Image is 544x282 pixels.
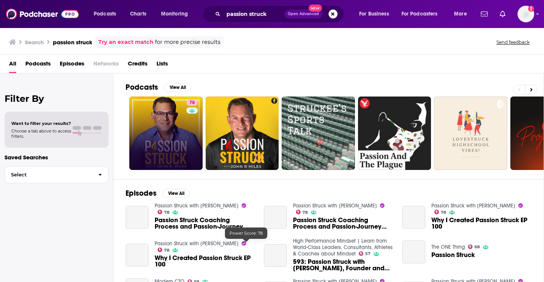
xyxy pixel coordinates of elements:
button: View All [163,189,190,198]
a: Passion Struck with John R. Miles [293,203,377,209]
svg: Add a profile image [528,6,534,12]
span: Charts [130,9,146,19]
a: All [9,58,16,73]
span: 78 [302,211,308,214]
span: More [454,9,467,19]
a: High Performance Mindset | Learn from World-Class Leaders, Consultants, Athletes & Coaches about ... [293,238,393,257]
a: Credits [128,58,147,73]
button: open menu [397,8,449,20]
div: Search podcasts, credits, & more... [210,5,351,23]
span: for more precise results [155,38,220,47]
a: Passion Struck with John R. Miles [155,203,239,209]
button: open menu [449,8,476,20]
a: Show notifications dropdown [497,8,508,20]
a: 78 [434,210,446,214]
button: Show profile menu [518,6,534,22]
a: Passion Struck [402,240,425,263]
a: Passion Struck with John R. Miles [431,203,515,209]
h3: passion struck [53,39,92,46]
a: Lists [157,58,168,73]
a: Passion Struck Coaching Process and Passion-Journey Accelerator EP 15 [293,217,393,230]
a: Try an exact match [98,38,153,47]
span: Networks [93,58,119,73]
span: Podcasts [94,9,116,19]
a: PodcastsView All [126,83,191,92]
a: Passion Struck Coaching Process and Passion-Journey Accelerator EP 15 [264,206,287,229]
a: Charts [125,8,151,20]
a: The ONE Thing [431,244,465,250]
h3: Search [25,39,44,46]
a: Why I Created Passion Struck EP 100 [126,244,149,267]
a: Episodes [60,58,84,73]
button: open menu [354,8,398,20]
span: Want to filter your results? [11,121,71,126]
a: Show notifications dropdown [478,8,491,20]
a: 78 [158,210,170,214]
a: 68 [468,245,480,249]
span: 68 [474,245,480,249]
img: Podchaser - Follow, Share and Rate Podcasts [6,7,79,21]
a: Why I Created Passion Struck EP 100 [431,217,532,230]
a: Why I Created Passion Struck EP 100 [402,206,425,229]
span: Monitoring [161,9,188,19]
span: 78 [164,249,169,252]
a: 78 [186,100,198,106]
input: Search podcasts, credits, & more... [223,8,284,20]
button: Send feedback [494,39,532,45]
span: New [308,5,322,12]
button: Select [5,166,108,183]
a: Passion Struck Coaching Process and Passion-Journey Accelerator EP 15 [155,217,255,230]
a: Passion Struck Coaching Process and Passion-Journey Accelerator EP 15 [126,206,149,229]
span: Open Advanced [288,12,319,16]
a: Passion Struck with John R. Miles [155,240,239,247]
span: Choose a tab above to access filters. [11,128,71,139]
span: Select [5,172,92,177]
span: Logged in as kkade [518,6,534,22]
a: 593: Passion Struck with John R. Miles, Founder and CEO of Passion Struck [293,259,393,271]
img: User Profile [518,6,534,22]
a: 57 [359,251,371,256]
button: View All [164,83,191,92]
a: Why I Created Passion Struck EP 100 [155,255,255,268]
span: 78 [164,211,169,214]
span: 78 [441,211,446,214]
a: 593: Passion Struck with John R. Miles, Founder and CEO of Passion Struck [264,244,287,267]
span: 78 [189,99,195,107]
button: Open AdvancedNew [284,9,322,19]
button: open menu [88,8,126,20]
h2: Filter By [5,93,108,104]
span: 57 [365,252,370,256]
a: 78 [129,97,203,170]
button: open menu [156,8,198,20]
span: For Business [359,9,389,19]
a: EpisodesView All [126,189,190,198]
div: Power Score: 78 [225,227,267,239]
a: 78 [296,210,308,214]
p: Saved Searches [5,154,108,161]
a: Passion Struck [431,252,475,258]
h2: Podcasts [126,83,158,92]
span: For Podcasters [401,9,438,19]
h2: Episodes [126,189,157,198]
a: 78 [158,248,170,252]
a: Podcasts [25,58,51,73]
span: 593: Passion Struck with [PERSON_NAME], Founder and CEO of Passion Struck [293,259,393,271]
